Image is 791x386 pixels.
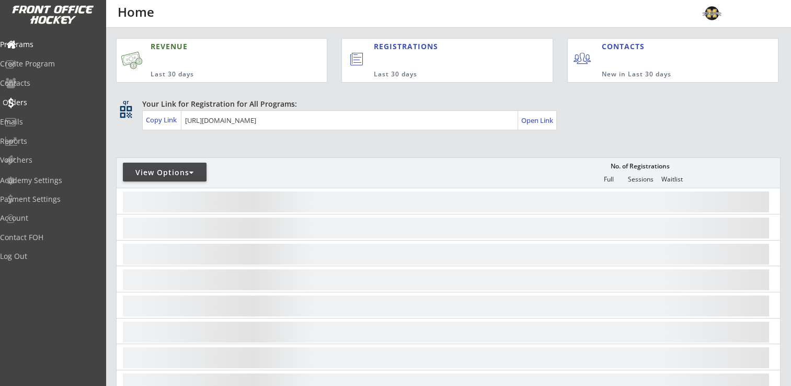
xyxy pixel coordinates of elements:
div: REVENUE [151,41,277,52]
div: Last 30 days [151,70,277,79]
div: Copy Link [146,115,179,124]
div: CONTACTS [602,41,649,52]
div: Last 30 days [374,70,510,79]
div: Full [593,176,624,183]
div: Waitlist [656,176,687,183]
a: Open Link [521,113,554,128]
div: No. of Registrations [607,163,672,170]
div: qr [119,99,132,106]
div: Open Link [521,116,554,125]
div: Orders [3,99,97,106]
div: New in Last 30 days [602,70,730,79]
div: Sessions [625,176,656,183]
button: qr_code [118,104,134,120]
div: REGISTRATIONS [374,41,505,52]
div: View Options [123,167,207,178]
div: Your Link for Registration for All Programs: [142,99,748,109]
